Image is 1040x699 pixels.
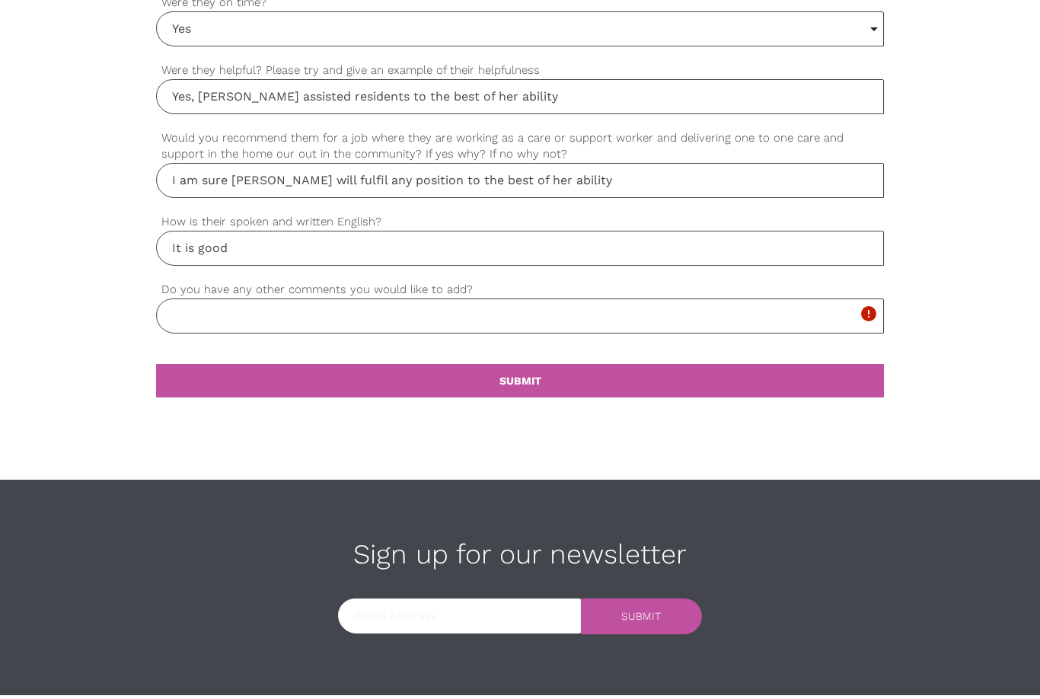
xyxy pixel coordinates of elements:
span: Sign up for our newsletter [353,538,687,570]
label: Would you recommend them for a job where they are working as a care or support worker and deliver... [156,129,884,163]
i: error [860,305,878,323]
a: SUBMIT [156,364,884,397]
b: SUBMIT [499,375,541,387]
label: Were they helpful? Please try and give an example of their helpfulness [156,62,884,79]
input: Email Address [338,598,581,634]
a: SUBMIT [581,598,702,634]
label: Do you have any other comments you would like to add? [156,281,884,298]
label: How is their spoken and written English? [156,213,884,231]
div: SUBMIT [621,611,661,621]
